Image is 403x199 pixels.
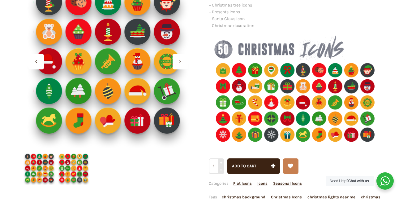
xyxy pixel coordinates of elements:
button: Add to cart [227,158,280,174]
a: Seasonal Icons [273,181,302,186]
img: christmas-flat-icons [209,33,381,148]
span: Need Help? [330,179,369,183]
img: 50-christmas-icons-2 [57,151,91,185]
span: Categories [209,181,302,186]
a: Flat Icons [233,181,252,186]
img: Christmas Icons [22,151,57,185]
strong: Chat with us [348,179,369,183]
a: Icons [257,181,268,186]
input: Qty [209,158,223,174]
span: Add to cart [232,164,256,168]
p: + Christmas tree icons + Presents icons + Santa Claus icon + Christmas decoration [209,2,381,29]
